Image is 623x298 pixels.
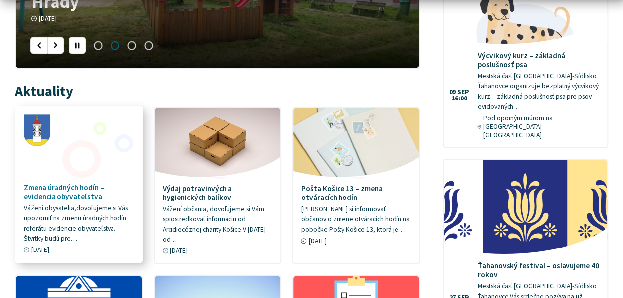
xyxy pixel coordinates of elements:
[163,204,273,245] p: Vážení občania, dovoľujeme si Vám sprostredkovať informáciu od Arcidiecéznej charity Košice V [DA...
[39,14,57,23] span: [DATE]
[170,247,188,255] span: [DATE]
[457,89,469,96] span: sep
[163,184,273,202] h4: Výdaj potravinvých a hygienických balíkov
[477,51,599,69] h4: Výcvikový kurz – základná poslušnosť psa
[69,37,86,53] div: Pozastaviť pohyb slajdera
[155,108,280,263] a: Výdaj potravinvých a hygienických balíkov Vážení občania, dovoľujeme si Vám sprostredkovať inform...
[477,71,599,112] p: Mestská časť [GEOGRAPHIC_DATA]-Sídlisko Ťahanovce organizuje bezplatný výcvikový kurz – základná ...
[309,237,327,245] span: [DATE]
[47,37,64,53] div: Nasledujúci slajd
[107,37,123,53] span: Prejsť na slajd 2
[24,183,134,201] h4: Zmena úradných hodín – evidencia obyvateľstva
[31,246,49,254] span: [DATE]
[293,108,419,252] a: Pošta Košice 13 – zmena otváracích hodín [PERSON_NAME] si informovať občanov o zmene otváracích h...
[301,204,411,235] p: [PERSON_NAME] si informovať občanov o zmene otváracích hodín na pobočke Pošty Košice 13, ktorá je…
[89,37,106,53] span: Prejsť na slajd 1
[123,37,140,53] span: Prejsť na slajd 3
[449,95,469,102] span: 16:00
[15,84,73,99] h3: Aktuality
[140,37,157,53] span: Prejsť na slajd 4
[16,107,141,262] a: Zmena úradných hodín – evidencia obyvateľstva Vážení obyvatelia,dovoľujeme si Vás upozorniť na zm...
[449,89,456,96] span: 09
[24,203,134,244] p: Vážení obyvatelia,dovoľujeme si Vás upozorniť na zmenu úradných hodín referátu evidencie obyvateľ...
[477,261,599,279] h4: Ťahanovský festival – oslavujeme 40 rokov
[30,37,47,53] div: Predošlý slajd
[301,184,411,202] h4: Pošta Košice 13 – zmena otváracích hodín
[483,114,599,139] span: Pod oporným múrom na [GEOGRAPHIC_DATA] [GEOGRAPHIC_DATA]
